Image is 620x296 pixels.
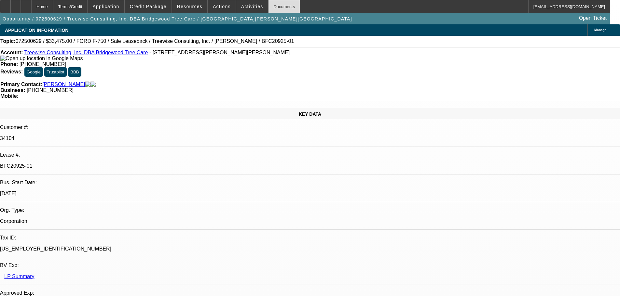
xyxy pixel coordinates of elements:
button: Google [24,67,43,77]
span: Opportunity / 072500629 / Treewise Consulting, Inc. DBA Bridgewood Tree Care / [GEOGRAPHIC_DATA][... [3,16,352,21]
button: Application [88,0,124,13]
a: [PERSON_NAME] [42,82,85,87]
img: linkedin-icon.png [90,82,96,87]
span: Credit Package [130,4,167,9]
button: Trustpilot [44,67,66,77]
span: Application [92,4,119,9]
span: APPLICATION INFORMATION [5,28,68,33]
strong: Reviews: [0,69,23,74]
a: LP Summary [4,274,34,279]
strong: Primary Contact: [0,82,42,87]
strong: Account: [0,50,23,55]
span: Actions [213,4,231,9]
a: Open Ticket [576,13,609,24]
button: Actions [208,0,236,13]
a: View Google Maps [0,56,83,61]
span: Manage [594,28,606,32]
span: 072500629 / $33,475.00 / FORD F-750 / Sale Leaseback / Treewise Consulting, Inc. / [PERSON_NAME] ... [16,38,294,44]
span: - [STREET_ADDRESS][PERSON_NAME][PERSON_NAME] [149,50,290,55]
span: Activities [241,4,263,9]
span: [PHONE_NUMBER] [27,87,74,93]
button: BBB [68,67,81,77]
span: Resources [177,4,202,9]
button: Resources [172,0,207,13]
strong: Phone: [0,61,18,67]
a: Treewise Consulting, Inc. DBA Bridgewood Tree Care [24,50,148,55]
button: Activities [236,0,268,13]
button: Credit Package [125,0,172,13]
strong: Topic: [0,38,16,44]
strong: Business: [0,87,25,93]
span: [PHONE_NUMBER] [20,61,66,67]
img: Open up location in Google Maps [0,56,83,61]
span: KEY DATA [299,111,321,117]
img: facebook-icon.png [85,82,90,87]
strong: Mobile: [0,93,19,99]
